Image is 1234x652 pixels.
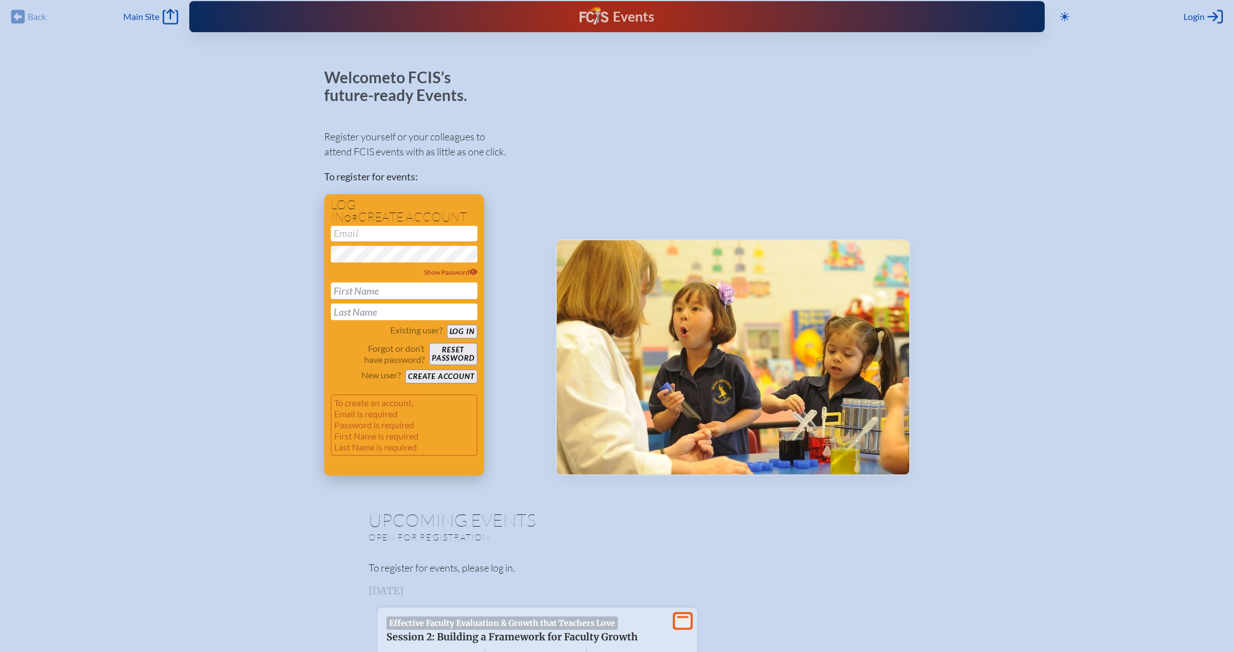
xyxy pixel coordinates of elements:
[324,69,480,104] p: Welcome to FCIS’s future-ready Events.
[331,199,477,224] h1: Log in create account
[1183,11,1205,22] span: Login
[123,11,159,22] span: Main Site
[369,511,866,529] h1: Upcoming Events
[424,268,477,276] span: Show Password
[421,7,813,27] div: FCIS Events — Future ready
[369,560,866,575] p: To register for events, please log in.
[344,213,358,224] span: or
[331,395,477,456] p: To create an account, Email is required Password is required First Name is required Last Name is ...
[447,325,477,338] button: Log in
[331,343,425,365] p: Forgot or don’t have password?
[429,343,477,365] button: Resetpassword
[324,169,538,184] p: To register for events:
[324,129,538,159] p: Register yourself or your colleagues to attend FCIS events with as little as one click.
[331,226,477,241] input: Email
[123,9,178,24] a: Main Site
[361,370,401,381] p: New user?
[386,616,618,630] span: Effective Faculty Evaluation & Growth that Teachers Love
[331,304,477,320] input: Last Name
[369,585,866,597] h3: [DATE]
[405,370,477,383] button: Create account
[390,325,442,336] p: Existing user?
[369,532,662,543] p: Open for registration
[557,240,909,474] img: Events
[331,282,477,299] input: First Name
[386,631,638,643] span: Session 2: Building a Framework for Faculty Growth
